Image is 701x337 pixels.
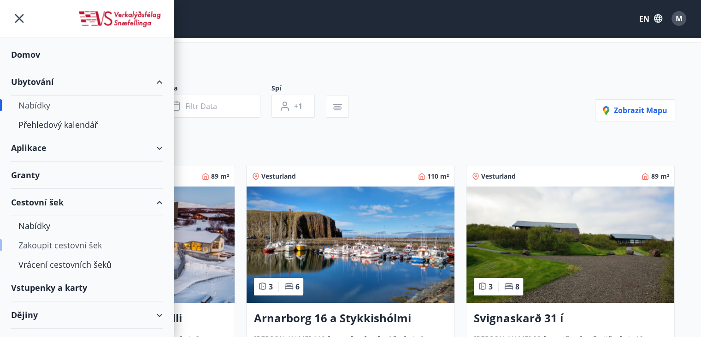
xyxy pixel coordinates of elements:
[18,240,102,251] font: Zakoupit cestovní šek
[11,49,40,60] font: Domov
[676,13,683,24] font: M
[11,309,38,320] font: Dějiny
[651,172,658,181] font: 89
[18,220,50,231] font: Nabídky
[466,187,674,303] img: Paella pokrm
[18,100,50,111] font: Nabídky
[11,142,47,153] font: Aplikace
[294,101,302,111] font: +1
[185,101,217,111] font: Filtr data
[254,310,411,325] font: Arnarborg 16 a Stykkishólmi
[11,76,54,87] font: Ubytování
[489,282,493,292] font: 3
[614,105,667,115] font: Zobrazit mapu
[636,10,666,27] button: EN
[211,172,218,181] font: 89
[639,14,649,24] font: EN
[11,282,87,293] font: Vstupenky a karty
[295,282,300,292] font: 6
[269,282,273,292] font: 3
[77,10,163,29] img: logo_unie
[515,282,519,292] font: 8
[595,99,675,121] button: Zobrazit mapu
[427,172,438,181] font: 110
[440,172,449,181] font: m²
[11,197,64,208] font: Cestovní šek
[163,95,260,118] button: Filtr data
[481,172,516,181] font: Vesturland
[247,187,454,303] img: Paella pokrm
[220,172,229,181] font: m²
[261,172,296,181] font: Vesturland
[668,7,690,30] button: M
[271,84,281,92] font: Spí
[18,119,98,130] font: Přehledový kalendář
[271,95,315,118] button: +1
[11,10,28,27] button: menu
[660,172,669,181] font: m²
[11,169,40,181] font: Granty
[18,259,112,270] font: Vrácení cestovních šeků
